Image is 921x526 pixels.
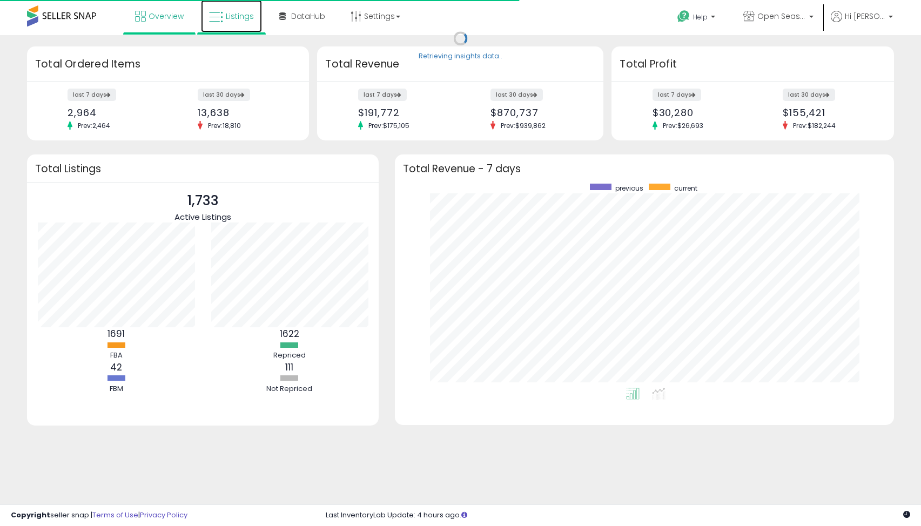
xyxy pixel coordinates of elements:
[174,211,231,222] span: Active Listings
[674,184,697,193] span: current
[419,52,502,62] div: Retrieving insights data..
[68,107,160,118] div: 2,964
[677,10,690,23] i: Get Help
[107,327,125,340] b: 1691
[788,121,841,130] span: Prev: $182,244
[110,361,122,374] b: 42
[358,89,407,101] label: last 7 days
[490,89,543,101] label: last 30 days
[198,107,290,118] div: 13,638
[620,57,885,72] h3: Total Profit
[84,384,149,394] div: FBM
[657,121,709,130] span: Prev: $26,693
[783,107,875,118] div: $155,421
[35,165,371,173] h3: Total Listings
[845,11,885,22] span: Hi [PERSON_NAME]
[198,89,250,101] label: last 30 days
[68,89,116,101] label: last 7 days
[203,121,246,130] span: Prev: 18,810
[783,89,835,101] label: last 30 days
[285,361,293,374] b: 111
[358,107,452,118] div: $191,772
[653,107,745,118] div: $30,280
[174,191,231,211] p: 1,733
[149,11,184,22] span: Overview
[490,107,584,118] div: $870,737
[831,11,893,35] a: Hi [PERSON_NAME]
[257,350,322,361] div: Repriced
[35,57,301,72] h3: Total Ordered Items
[257,384,322,394] div: Not Repriced
[669,2,726,35] a: Help
[325,57,595,72] h3: Total Revenue
[495,121,551,130] span: Prev: $939,862
[84,350,149,361] div: FBA
[693,12,708,22] span: Help
[72,121,116,130] span: Prev: 2,464
[403,165,886,173] h3: Total Revenue - 7 days
[280,327,299,340] b: 1622
[653,89,701,101] label: last 7 days
[363,121,415,130] span: Prev: $175,105
[757,11,806,22] span: Open Seasons
[226,11,254,22] span: Listings
[615,184,643,193] span: previous
[291,11,325,22] span: DataHub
